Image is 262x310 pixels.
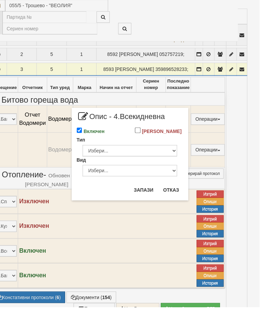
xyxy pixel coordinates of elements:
label: [PERSON_NAME] [143,129,183,136]
label: Включен [84,129,105,136]
button: Запази [131,186,159,197]
button: Отказ [161,186,185,197]
label: Тип [77,138,86,145]
label: Вид [77,158,87,165]
span: Опис - 4.Всекидневна [77,114,166,127]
